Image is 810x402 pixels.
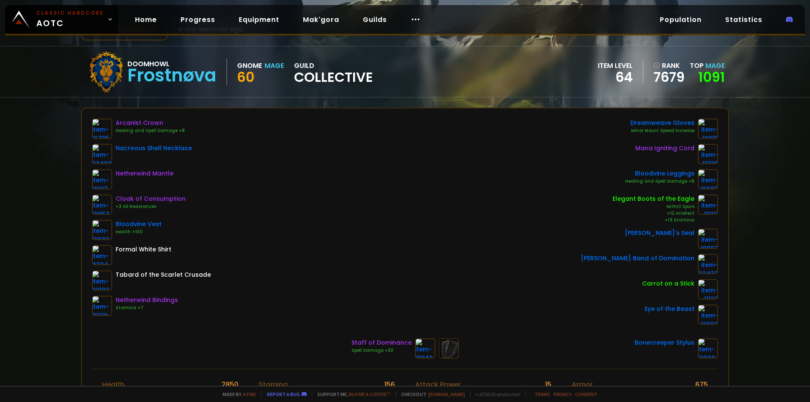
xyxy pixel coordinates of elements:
[92,296,112,316] img: item-16918
[116,194,186,203] div: Cloak of Consumption
[698,338,718,359] img: item-13938
[690,60,725,71] div: Top
[698,169,718,189] img: item-19683
[553,391,572,397] a: Privacy
[92,194,112,215] img: item-19857
[92,119,112,139] img: item-16795
[653,71,685,84] a: 7679
[428,391,465,397] a: [DOMAIN_NAME]
[625,169,694,178] div: Bloodvine Leggings
[572,379,593,390] div: Armor
[598,60,633,71] div: item level
[221,379,238,390] div: 2850
[294,71,373,84] span: Collective
[5,5,118,34] a: Classic HardcoreAOTC
[698,305,718,325] img: item-13968
[698,229,718,249] img: item-19893
[630,127,694,134] div: Minor Mount Speed Increase
[635,144,694,153] div: Mana Igniting Cord
[705,61,725,70] span: Mage
[127,59,216,69] div: Doomhowl
[349,391,391,397] a: Buy me a coffee
[127,69,216,82] div: Frostnøva
[232,11,286,28] a: Equipment
[294,60,373,84] div: guild
[356,11,394,28] a: Guilds
[718,11,769,28] a: Statistics
[384,379,395,390] div: 156
[396,391,465,397] span: Checkout
[92,169,112,189] img: item-16917
[470,391,521,397] span: v. d752d5 - production
[613,210,694,217] div: +12 Intellect
[92,270,112,291] img: item-23192
[351,338,412,347] div: Staff of Dominance
[218,391,256,397] span: Made by
[237,67,254,86] span: 60
[613,194,694,203] div: Elegant Boots of the Eagle
[92,245,112,265] img: item-4334
[116,296,178,305] div: Netherwind Bindings
[698,279,718,299] img: item-11122
[634,338,694,347] div: Bonecreeper Stylus
[645,305,694,313] div: Eye of the Beast
[598,71,633,84] div: 64
[535,391,550,397] a: Terms
[116,169,173,178] div: Netherwind Mantle
[116,203,186,210] div: +3 All Resistances
[243,391,256,397] a: a fan
[116,119,185,127] div: Arcanist Crown
[116,229,162,235] div: Health +100
[698,119,718,139] img: item-10019
[102,379,124,390] div: Health
[698,144,718,164] img: item-19136
[265,60,284,71] div: Mage
[613,217,694,224] div: +13 Stamina
[698,194,718,215] img: item-10211
[575,391,597,397] a: Consent
[630,119,694,127] div: Dreamweave Gloves
[116,220,162,229] div: Bloodvine Vest
[613,203,694,210] div: Mithril Spurs
[116,127,185,134] div: Healing and Spell Damage +8
[642,279,694,288] div: Carrot on a Stick
[116,144,192,153] div: Nacreous Shell Necklace
[653,11,708,28] a: Population
[296,11,346,28] a: Mak'gora
[267,391,300,397] a: Report a bug
[36,9,104,30] span: AOTC
[36,9,104,17] small: Classic Hardcore
[92,220,112,240] img: item-19682
[698,254,718,274] img: item-22433
[581,254,694,263] div: [PERSON_NAME] Band of Domination
[237,60,262,71] div: Gnome
[545,379,551,390] div: 15
[625,229,694,237] div: [PERSON_NAME]'s Seal
[698,67,725,86] a: 1091
[695,379,708,390] div: 675
[415,379,461,390] div: Attack Power
[116,270,211,279] div: Tabard of the Scarlet Crusade
[625,178,694,185] div: Healing and Spell Damage +8
[128,11,164,28] a: Home
[116,305,178,311] div: Stamina +7
[415,338,435,359] img: item-18842
[92,144,112,164] img: item-22403
[653,60,685,71] div: rank
[351,347,412,354] div: Spell Damage +30
[174,11,222,28] a: Progress
[312,391,391,397] span: Support me,
[116,245,171,254] div: Formal White Shirt
[259,379,288,390] div: Stamina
